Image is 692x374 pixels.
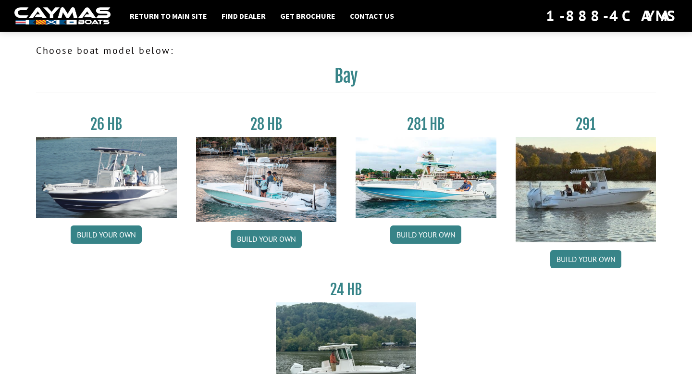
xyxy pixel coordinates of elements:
img: 26_new_photo_resized.jpg [36,137,177,218]
h3: 291 [516,115,656,133]
p: Choose boat model below: [36,43,656,58]
a: Get Brochure [275,10,340,22]
h3: 26 HB [36,115,177,133]
img: 28_hb_thumbnail_for_caymas_connect.jpg [196,137,337,222]
a: Build your own [550,250,621,268]
img: 28-hb-twin.jpg [356,137,496,218]
h2: Bay [36,65,656,92]
img: 291_Thumbnail.jpg [516,137,656,242]
a: Return to main site [125,10,212,22]
div: 1-888-4CAYMAS [546,5,678,26]
h3: 24 HB [276,281,417,299]
img: white-logo-c9c8dbefe5ff5ceceb0f0178aa75bf4bb51f6bca0971e226c86eb53dfe498488.png [14,7,111,25]
a: Find Dealer [217,10,271,22]
h3: 28 HB [196,115,337,133]
a: Build your own [390,225,461,244]
a: Build your own [231,230,302,248]
a: Build your own [71,225,142,244]
a: Contact Us [345,10,399,22]
h3: 281 HB [356,115,496,133]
